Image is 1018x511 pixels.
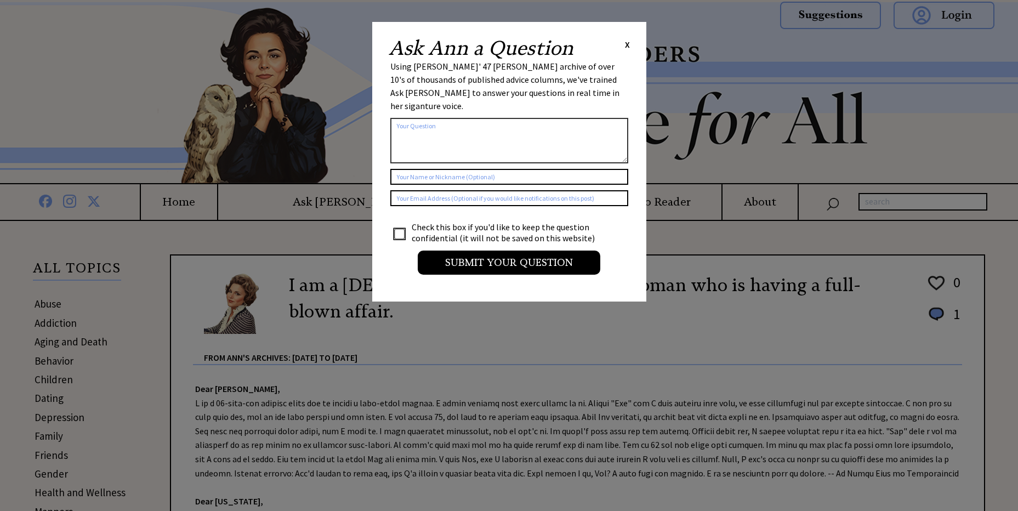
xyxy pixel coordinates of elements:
h2: Ask Ann a Question [389,38,573,58]
td: Check this box if you'd like to keep the question confidential (it will not be saved on this webs... [411,221,605,244]
input: Your Email Address (Optional if you would like notifications on this post) [390,190,628,206]
span: X [625,39,630,50]
div: Using [PERSON_NAME]' 47 [PERSON_NAME] archive of over 10's of thousands of published advice colum... [390,60,628,112]
input: Your Name or Nickname (Optional) [390,169,628,185]
input: Submit your Question [418,251,600,275]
